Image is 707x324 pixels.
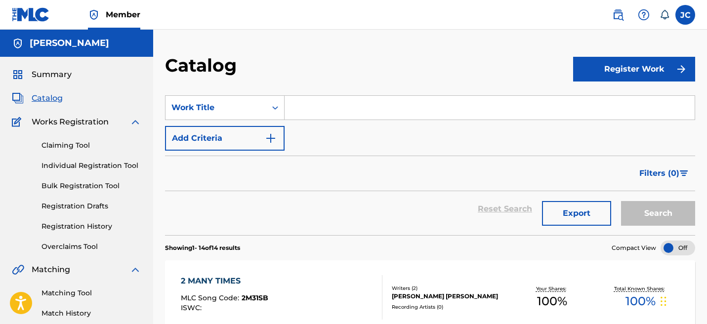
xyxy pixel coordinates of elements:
[12,264,24,276] img: Matching
[165,243,240,252] p: Showing 1 - 14 of 14 results
[165,95,695,235] form: Search Form
[181,303,204,312] span: ISWC :
[675,5,695,25] div: User Menu
[638,9,650,21] img: help
[30,38,109,49] h5: Jesse Cabrera
[129,116,141,128] img: expand
[12,38,24,49] img: Accounts
[165,54,242,77] h2: Catalog
[42,288,141,298] a: Matching Tool
[42,181,141,191] a: Bulk Registration Tool
[679,195,707,275] iframe: Resource Center
[625,292,656,310] span: 100 %
[129,264,141,276] img: expand
[32,92,63,104] span: Catalog
[42,201,141,211] a: Registration Drafts
[658,277,707,324] iframe: Chat Widget
[392,284,508,292] div: Writers ( 2 )
[536,285,569,292] p: Your Shares:
[42,221,141,232] a: Registration History
[265,132,277,144] img: 9d2ae6d4665cec9f34b9.svg
[392,303,508,311] div: Recording Artists ( 0 )
[12,69,72,81] a: SummarySummary
[639,167,679,179] span: Filters ( 0 )
[537,292,567,310] span: 100 %
[12,7,50,22] img: MLC Logo
[88,9,100,21] img: Top Rightsholder
[181,293,242,302] span: MLC Song Code :
[680,170,688,176] img: filter
[12,92,63,104] a: CatalogCatalog
[612,243,656,252] span: Compact View
[675,63,687,75] img: f7272a7cc735f4ea7f67.svg
[392,292,508,301] div: [PERSON_NAME] [PERSON_NAME]
[661,286,666,316] div: Drag
[660,10,669,20] div: Notifications
[614,285,667,292] p: Total Known Shares:
[608,5,628,25] a: Public Search
[42,308,141,319] a: Match History
[242,293,268,302] span: 2M31SB
[542,201,611,226] button: Export
[12,69,24,81] img: Summary
[32,69,72,81] span: Summary
[106,9,140,20] span: Member
[42,242,141,252] a: Overclaims Tool
[12,116,25,128] img: Works Registration
[171,102,260,114] div: Work Title
[634,5,654,25] div: Help
[42,140,141,151] a: Claiming Tool
[573,57,695,81] button: Register Work
[165,126,285,151] button: Add Criteria
[32,116,109,128] span: Works Registration
[32,264,70,276] span: Matching
[42,161,141,171] a: Individual Registration Tool
[612,9,624,21] img: search
[12,92,24,104] img: Catalog
[181,275,268,287] div: 2 MANY TIMES
[633,161,695,186] button: Filters (0)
